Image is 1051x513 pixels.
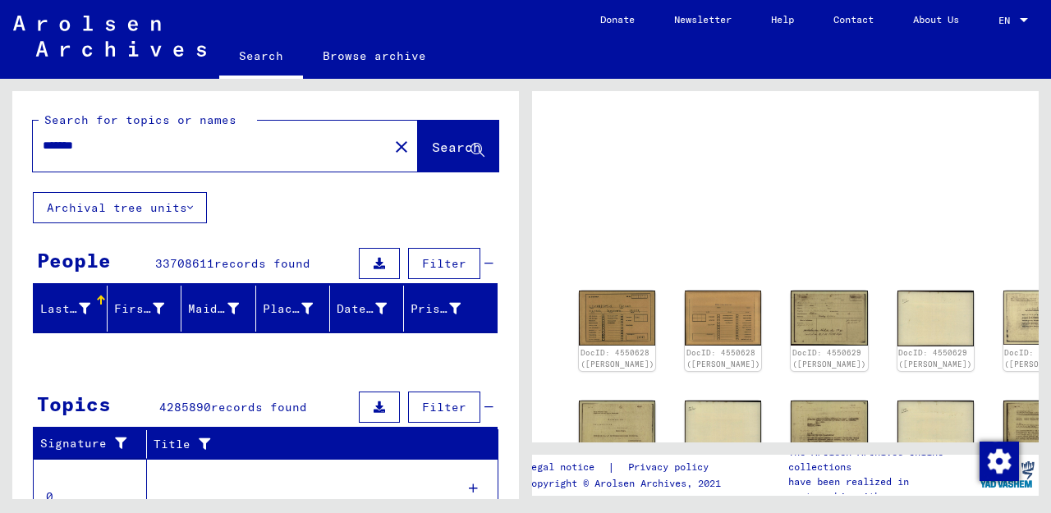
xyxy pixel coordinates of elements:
div: Signature [40,435,134,452]
span: Filter [422,256,466,271]
span: records found [214,256,310,271]
button: Archival tree units [33,192,207,223]
a: DocID: 4550628 ([PERSON_NAME]) [581,348,654,369]
a: DocID: 4550629 ([PERSON_NAME]) [792,348,866,369]
button: Search [418,121,498,172]
span: Filter [422,400,466,415]
mat-label: Search for topics or names [44,112,236,127]
mat-header-cell: Maiden Name [181,286,255,332]
div: | [525,459,728,476]
img: 002.jpg [897,291,974,346]
div: Maiden Name [188,295,259,322]
img: 002.jpg [897,401,974,511]
span: 33708611 [155,256,214,271]
a: DocID: 4550628 ([PERSON_NAME]) [686,348,760,369]
div: Topics [37,389,111,419]
span: Search [432,139,481,155]
p: The Arolsen Archives online collections [788,445,975,474]
div: Last Name [40,300,90,318]
a: DocID: 4550629 ([PERSON_NAME]) [898,348,972,369]
img: 001.jpg [579,401,655,455]
mat-header-cell: Last Name [34,286,108,332]
div: Prisoner # [411,300,461,318]
img: Change consent [980,442,1019,481]
div: Signature [40,431,150,457]
button: Filter [408,248,480,279]
a: Browse archive [303,36,446,76]
img: 001.jpg [579,291,655,346]
mat-icon: close [392,137,411,157]
a: Legal notice [525,459,608,476]
span: 4285890 [159,400,211,415]
div: Date of Birth [337,300,387,318]
img: 002.jpg [685,291,761,346]
img: 001.jpg [791,291,867,346]
div: Date of Birth [337,295,407,322]
img: Arolsen_neg.svg [13,16,206,57]
a: Privacy policy [615,459,728,476]
div: People [37,245,111,275]
div: First Name [114,295,185,322]
div: Title [154,436,466,453]
div: Place of Birth [263,295,333,322]
p: Copyright © Arolsen Archives, 2021 [525,476,728,491]
button: Clear [385,130,418,163]
mat-header-cell: Place of Birth [256,286,330,332]
img: 001.jpg [791,401,867,510]
a: Search [219,36,303,79]
button: Filter [408,392,480,423]
span: EN [998,15,1017,26]
div: Last Name [40,295,111,322]
div: Prisoner # [411,295,481,322]
div: First Name [114,300,164,318]
div: Maiden Name [188,300,238,318]
span: records found [211,400,307,415]
p: have been realized in partnership with [788,474,975,504]
div: Place of Birth [263,300,313,318]
mat-header-cell: Prisoner # [404,286,497,332]
img: 002.jpg [685,401,761,456]
img: yv_logo.png [976,454,1038,495]
mat-header-cell: First Name [108,286,181,332]
mat-header-cell: Date of Birth [330,286,404,332]
div: Title [154,431,482,457]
